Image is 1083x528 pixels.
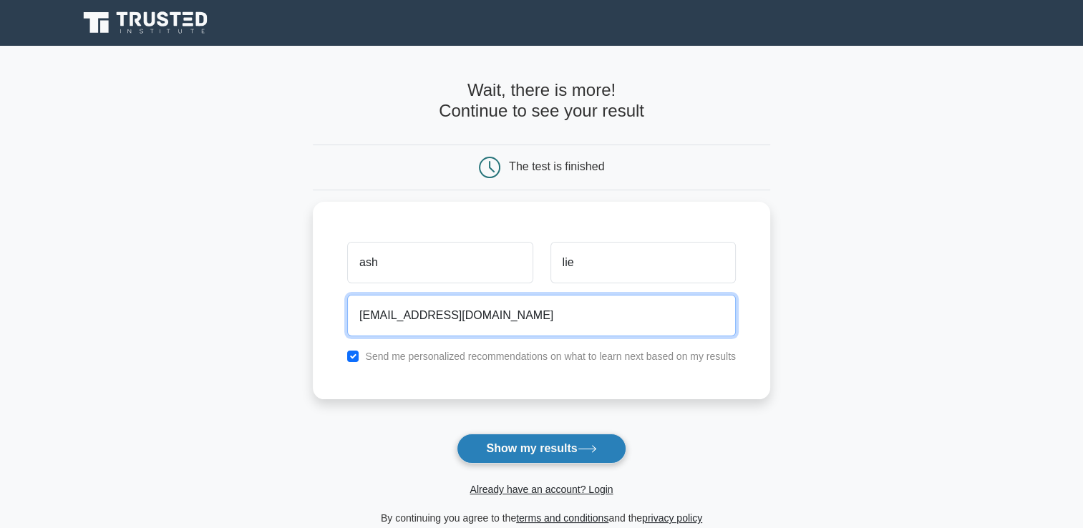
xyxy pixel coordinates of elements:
input: Email [347,295,736,336]
input: Last name [550,242,736,283]
h4: Wait, there is more! Continue to see your result [313,80,770,122]
a: privacy policy [642,512,702,524]
a: Already have an account? Login [470,484,613,495]
button: Show my results [457,434,626,464]
div: By continuing you agree to the and the [304,509,779,527]
label: Send me personalized recommendations on what to learn next based on my results [365,351,736,362]
div: The test is finished [509,160,604,172]
a: terms and conditions [516,512,608,524]
input: First name [347,242,533,283]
